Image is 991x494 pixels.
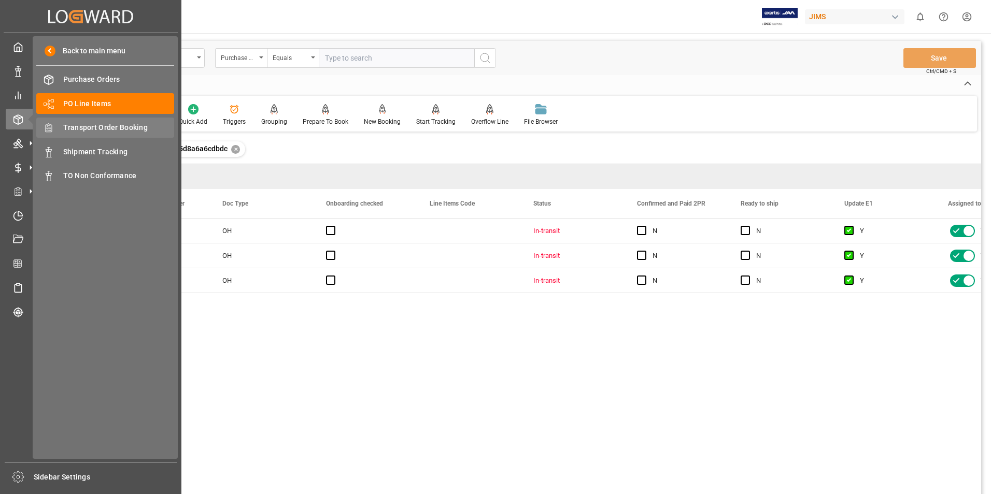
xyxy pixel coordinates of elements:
div: Y [860,244,923,268]
button: JIMS [805,7,909,26]
div: Prepare To Book [303,117,348,126]
span: PO Line Items [63,98,175,109]
button: open menu [267,48,319,68]
a: Shipment Tracking [36,141,174,162]
a: My Reports [6,85,176,105]
a: Sailing Schedules [6,278,176,298]
div: New Booking [364,117,401,126]
div: ✕ [231,145,240,154]
span: Transport Order Booking [63,122,175,133]
span: Doc Type [222,200,248,207]
div: In-transit [533,244,612,268]
a: TO Non Conformance [36,166,174,186]
div: Y [860,269,923,293]
span: Shipment Tracking [63,147,175,157]
span: Confirmed and Paid 2PR [637,200,705,207]
div: Overflow Line [471,117,508,126]
div: Y [860,219,923,243]
button: search button [474,48,496,68]
div: OH [210,219,314,243]
div: In-transit [533,219,612,243]
a: Data Management [6,61,176,81]
span: TO Non Conformance [63,170,175,181]
div: N [653,269,716,293]
span: Ready to ship [741,200,778,207]
div: OH [210,268,314,293]
div: Triggers [223,117,246,126]
div: OH [210,243,314,268]
span: Sidebar Settings [34,472,177,483]
div: Purchase Order Number [221,51,256,63]
div: JIMS [805,9,904,24]
div: File Browser [524,117,558,126]
span: Ctrl/CMD + S [926,67,956,75]
div: N [756,244,819,268]
span: Onboarding checked [326,200,383,207]
span: Line Items Code [430,200,475,207]
a: Purchase Orders [36,69,174,90]
a: My Cockpit [6,37,176,57]
a: Document Management [6,229,176,250]
a: Tracking Shipment [6,301,176,322]
button: open menu [215,48,267,68]
span: 5d8a6a6cdbdc [179,144,228,153]
div: Start Tracking [416,117,456,126]
img: Exertis%20JAM%20-%20Email%20Logo.jpg_1722504956.jpg [762,8,798,26]
a: Transport Order Booking [36,118,174,138]
span: Update E1 [844,200,873,207]
div: N [653,219,716,243]
button: Save [903,48,976,68]
div: N [653,244,716,268]
span: Purchase Orders [63,74,175,85]
div: In-transit [533,269,612,293]
input: Type to search [319,48,474,68]
span: Back to main menu [55,46,125,56]
div: N [756,269,819,293]
div: N [756,219,819,243]
div: Grouping [261,117,287,126]
span: Status [533,200,551,207]
div: Equals [273,51,308,63]
button: Help Center [932,5,955,28]
a: CO2 Calculator [6,253,176,273]
button: show 0 new notifications [909,5,932,28]
a: Timeslot Management V2 [6,205,176,225]
div: Quick Add [179,117,207,126]
a: PO Line Items [36,93,174,113]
